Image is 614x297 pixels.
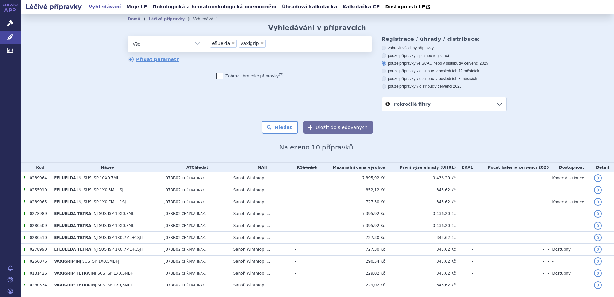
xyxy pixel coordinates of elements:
span: INJ SUS ISP 1X0,5ML+SJ [77,188,123,192]
td: - [456,184,473,196]
td: 0239065 [26,196,51,208]
span: Tento přípravek má více úhrad. [24,283,25,287]
span: EFLUELDA [54,176,76,180]
span: v červenci 2025 [434,84,461,89]
td: - [473,267,544,279]
a: detail [594,257,602,265]
td: - [549,184,591,196]
td: 3 436,20 Kč [385,172,456,184]
td: - [292,220,319,232]
th: Počet balení [473,163,549,172]
td: Sanofi Winthrop I... [230,220,292,232]
td: - [456,244,473,256]
td: - [473,279,544,291]
span: CHŘIPKA, INAK... [182,188,207,192]
td: Konec distribuce [549,172,591,184]
td: Sanofi Winthrop I... [230,196,292,208]
a: detail [594,210,602,218]
td: - [473,208,544,220]
a: Moje LP [125,3,149,11]
th: Detail [591,163,614,172]
span: INJ SUS ISP 10X0,7ML [77,176,119,180]
span: Tento přípravek má více úhrad. [24,212,25,216]
span: J07BB02 [164,223,181,228]
td: 229,02 Kč [319,279,385,291]
td: - [544,184,549,196]
td: - [473,232,544,244]
span: VAXIGRIP TETRA [54,283,90,287]
td: - [544,172,549,184]
label: pouze přípravky s platnou registrací [382,53,507,58]
li: Vyhledávání [193,14,225,24]
span: Tento přípravek má více úhrad. [24,235,25,240]
td: 0278989 [26,208,51,220]
span: J07BB02 [164,176,181,180]
td: - [292,232,319,244]
a: Úhradová kalkulačka [280,3,339,11]
td: Sanofi Winthrop I... [230,256,292,267]
span: Dostupnosti LP [385,4,425,9]
td: - [456,208,473,220]
span: × [260,41,264,45]
span: CHŘIPKA, INAK... [182,272,207,275]
td: - [292,244,319,256]
td: 0280510 [26,232,51,244]
span: × [232,41,235,45]
td: 229,02 Kč [319,267,385,279]
td: - [292,196,319,208]
span: J07BB02 [164,212,181,216]
td: - [292,208,319,220]
th: ATC [161,163,230,172]
td: 343,62 Kč [385,256,456,267]
th: Dostupnost [549,163,591,172]
td: - [456,267,473,279]
label: pouze přípravky ve SCAU nebo v distribuci [382,61,507,66]
td: 727,30 Kč [319,196,385,208]
a: vyhledávání neobsahuje žádnou platnou referenční skupinu [303,165,316,170]
label: pouze přípravky v distribuci v posledních 12 měsících [382,68,507,74]
del: hledat [303,165,316,170]
td: - [544,220,549,232]
h2: Vyhledávání v přípravcích [268,24,366,32]
span: CHŘIPKA, INAK... [182,200,207,204]
td: - [292,279,319,291]
td: 290,54 Kč [319,256,385,267]
td: Sanofi Winthrop I... [230,172,292,184]
th: Maximální cena výrobce [319,163,385,172]
td: 343,62 Kč [385,232,456,244]
th: Kód [26,163,51,172]
a: detail [594,174,602,182]
span: EFLUELDA [54,200,76,204]
span: CHŘIPKA, INAK... [182,283,207,287]
h3: Registrace / úhrady / distribuce: [382,36,507,42]
a: Přidat parametr [128,57,179,62]
span: EFLUELDA TETRA [54,235,91,240]
a: Pokročilé filtry [382,97,506,111]
span: INJ SUS ISP 10X0,7ML [92,223,134,228]
span: INJ SUS ISP 10X0,7ML [92,212,134,216]
span: CHŘIPKA, INAK... [182,236,207,239]
span: Tento přípravek má více úhrad. [24,223,25,228]
td: - [456,196,473,208]
td: Dostupný [549,267,591,279]
span: INJ SUS ISP 1X0,7ML+1SJ I [92,247,143,252]
td: - [473,184,544,196]
td: - [292,184,319,196]
a: detail [594,186,602,194]
span: v červenci 2025 [461,61,488,66]
td: 7 395,92 Kč [319,220,385,232]
td: - [473,172,544,184]
td: 727,30 Kč [319,232,385,244]
td: - [544,208,549,220]
span: Tento přípravek má více úhrad. [24,200,25,204]
td: Sanofi Winthrop I... [230,267,292,279]
td: 727,30 Kč [319,244,385,256]
a: detail [594,281,602,289]
span: J07BB02 [164,247,181,252]
td: - [544,196,549,208]
td: - [544,279,549,291]
td: - [473,256,544,267]
td: Sanofi Winthrop I... [230,208,292,220]
a: Onkologická a hematoonkologická onemocnění [151,3,278,11]
a: detail [594,246,602,253]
